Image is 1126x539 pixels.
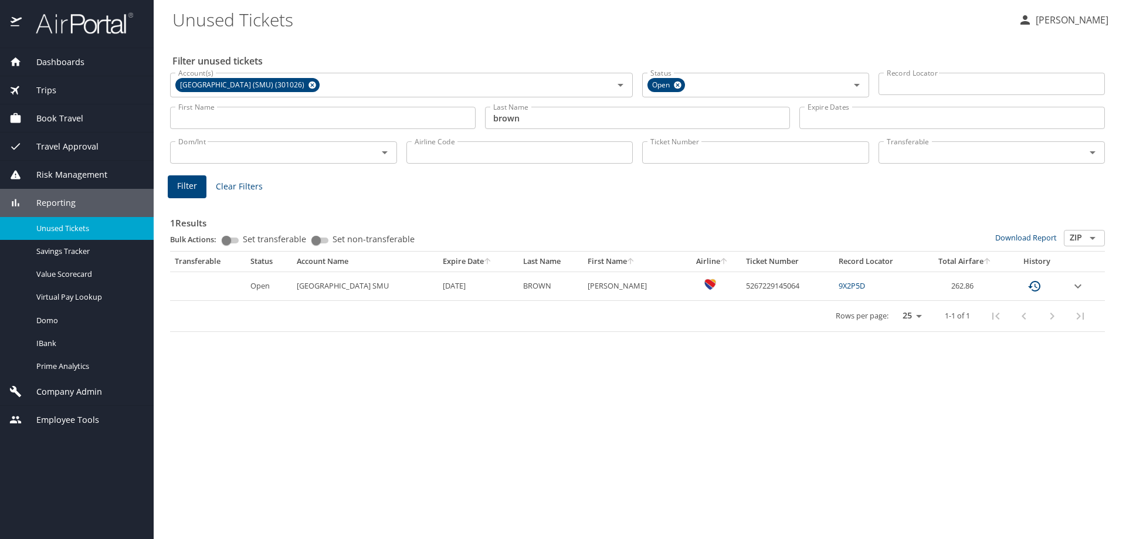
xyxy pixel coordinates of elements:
th: Status [246,252,291,272]
a: Download Report [995,232,1057,243]
span: [GEOGRAPHIC_DATA] (SMU) (301026) [175,79,311,91]
th: Airline [684,252,741,272]
td: Open [246,272,291,300]
div: [GEOGRAPHIC_DATA] (SMU) (301026) [175,78,320,92]
button: sort [983,258,992,266]
button: Open [1084,144,1101,161]
span: Trips [22,84,56,97]
button: [PERSON_NAME] [1013,9,1113,30]
span: Unused Tickets [36,223,140,234]
th: Account Name [292,252,438,272]
span: Open [647,79,677,91]
button: expand row [1071,279,1085,293]
button: Clear Filters [211,176,267,198]
span: Virtual Pay Lookup [36,291,140,303]
img: bnYnzlNK7txYEDdZKaGJhU0uy2pBZGKU3ewuEsf2fAAMA9p6PmltIngwAAAAASUVORK5CYII= [704,279,716,290]
table: custom pagination table [170,252,1105,332]
span: Prime Analytics [36,361,140,372]
th: Record Locator [834,252,922,272]
td: [PERSON_NAME] [583,272,684,300]
button: Open [1084,230,1101,246]
h3: 1 Results [170,209,1105,230]
span: Reporting [22,196,76,209]
td: BROWN [518,272,583,300]
th: Ticket Number [741,252,834,272]
p: Bulk Actions: [170,234,226,245]
div: Open [647,78,685,92]
button: sort [484,258,492,266]
span: Travel Approval [22,140,99,153]
span: Risk Management [22,168,107,181]
td: 5267229145064 [741,272,834,300]
span: Dashboards [22,56,84,69]
h2: Filter unused tickets [172,52,1107,70]
th: Last Name [518,252,583,272]
span: Savings Tracker [36,246,140,257]
th: Expire Date [438,252,519,272]
span: Domo [36,315,140,326]
span: Clear Filters [216,179,263,194]
th: First Name [583,252,684,272]
span: Value Scorecard [36,269,140,280]
span: Filter [177,179,197,194]
span: Book Travel [22,112,83,125]
p: [PERSON_NAME] [1032,13,1108,27]
select: rows per page [893,307,926,325]
a: 9X2P5D [839,280,865,291]
button: Filter [168,175,206,198]
button: Open [377,144,393,161]
button: sort [627,258,635,266]
img: airportal-logo.png [23,12,133,35]
span: IBank [36,338,140,349]
p: 1-1 of 1 [945,312,970,320]
td: [GEOGRAPHIC_DATA] SMU [292,272,438,300]
td: [DATE] [438,272,519,300]
span: Company Admin [22,385,102,398]
td: 262.86 [922,272,1008,300]
span: Set transferable [243,235,306,243]
span: Employee Tools [22,413,99,426]
h1: Unused Tickets [172,1,1009,38]
th: History [1008,252,1066,272]
button: Open [849,77,865,93]
p: Rows per page: [836,312,888,320]
div: Transferable [175,256,241,267]
th: Total Airfare [922,252,1008,272]
button: Open [612,77,629,93]
span: Set non-transferable [333,235,415,243]
button: sort [720,258,728,266]
img: icon-airportal.png [11,12,23,35]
